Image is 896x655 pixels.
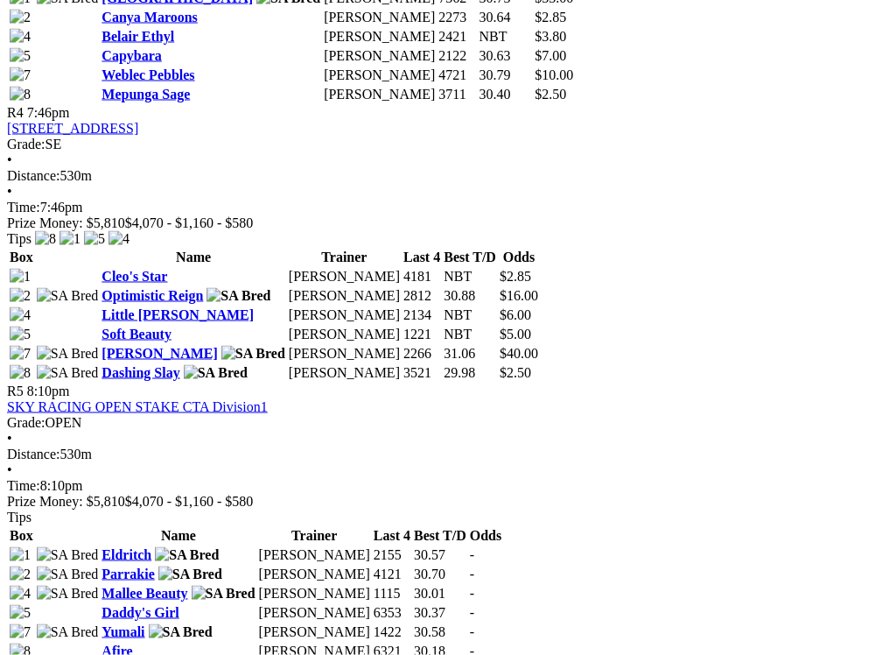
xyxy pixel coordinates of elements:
[402,268,441,285] td: 4181
[10,288,31,304] img: 2
[155,547,219,563] img: SA Bred
[7,447,59,461] span: Distance:
[373,604,411,622] td: 6353
[10,48,31,64] img: 5
[101,624,144,639] a: Yumali
[101,10,198,25] a: Canya Maroons
[37,547,99,563] img: SA Bred
[101,307,254,322] a: Little [PERSON_NAME]
[443,326,497,343] td: NBT
[7,399,268,414] a: SKY RACING OPEN STAKE CTA Division1
[37,586,99,602] img: SA Bred
[500,327,531,342] span: $5.00
[7,231,31,246] span: Tips
[101,269,167,284] a: Cleo's Star
[443,345,497,363] td: 31.06
[323,9,436,26] td: [PERSON_NAME]
[10,10,31,25] img: 2
[7,105,24,120] span: R4
[101,87,190,102] a: Mepunga Sage
[59,231,80,247] img: 1
[470,586,474,601] span: -
[288,326,401,343] td: [PERSON_NAME]
[101,527,255,545] th: Name
[101,249,286,266] th: Name
[7,510,31,525] span: Tips
[101,288,203,303] a: Optimistic Reign
[323,47,436,65] td: [PERSON_NAME]
[535,48,566,63] span: $7.00
[27,105,70,120] span: 7:46pm
[413,546,467,564] td: 30.57
[402,287,441,305] td: 2812
[479,28,533,46] td: NBT
[10,327,31,342] img: 5
[479,67,533,84] td: 30.79
[258,527,371,545] th: Trainer
[7,462,12,477] span: •
[479,9,533,26] td: 30.64
[499,249,539,266] th: Odds
[469,527,502,545] th: Odds
[258,585,371,602] td: [PERSON_NAME]
[10,567,31,582] img: 2
[443,249,497,266] th: Best T/D
[10,547,31,563] img: 1
[10,250,33,264] span: Box
[37,365,99,381] img: SA Bred
[221,346,285,362] img: SA Bred
[7,168,889,184] div: 530m
[108,231,129,247] img: 4
[288,345,401,363] td: [PERSON_NAME]
[443,268,497,285] td: NBT
[10,365,31,381] img: 8
[7,478,889,494] div: 8:10pm
[7,447,889,462] div: 530m
[443,364,497,382] td: 29.98
[535,29,566,44] span: $3.80
[35,231,56,247] img: 8
[258,566,371,583] td: [PERSON_NAME]
[470,547,474,562] span: -
[7,168,59,183] span: Distance:
[7,137,45,151] span: Grade:
[479,86,533,103] td: 30.40
[7,121,138,136] a: [STREET_ADDRESS]
[288,268,401,285] td: [PERSON_NAME]
[323,86,436,103] td: [PERSON_NAME]
[437,28,476,46] td: 2421
[101,547,151,562] a: Eldritch
[413,623,467,641] td: 30.58
[37,346,99,362] img: SA Bred
[125,494,254,509] span: $4,070 - $1,160 - $580
[10,87,31,102] img: 8
[7,200,40,215] span: Time:
[500,269,531,284] span: $2.85
[10,346,31,362] img: 7
[413,566,467,583] td: 30.70
[373,585,411,602] td: 1115
[206,288,270,304] img: SA Bred
[7,184,12,199] span: •
[258,623,371,641] td: [PERSON_NAME]
[288,249,401,266] th: Trainer
[413,527,467,545] th: Best T/D
[101,567,154,581] a: Parrakie
[373,546,411,564] td: 2155
[184,365,248,381] img: SA Bred
[7,415,45,430] span: Grade:
[443,287,497,305] td: 30.88
[7,152,12,167] span: •
[402,249,441,266] th: Last 4
[7,478,40,493] span: Time:
[149,624,213,640] img: SA Bred
[443,306,497,324] td: NBT
[402,326,441,343] td: 1221
[101,346,217,361] a: [PERSON_NAME]
[37,624,99,640] img: SA Bred
[373,623,411,641] td: 1422
[479,47,533,65] td: 30.63
[84,231,105,247] img: 5
[470,567,474,581] span: -
[125,215,254,230] span: $4,070 - $1,160 - $580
